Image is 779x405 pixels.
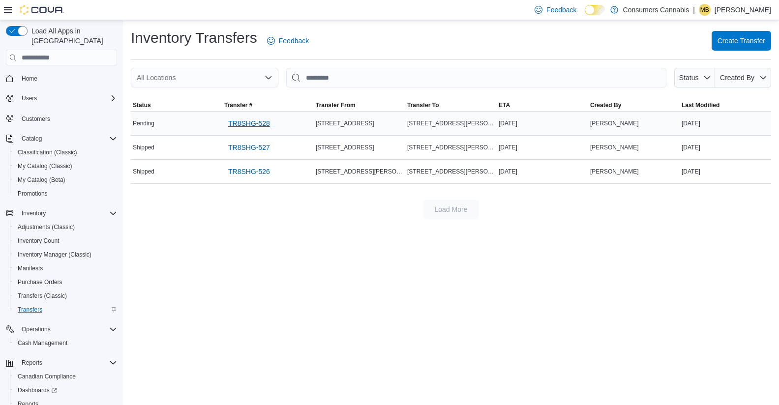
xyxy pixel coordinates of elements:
button: ETA [497,99,588,111]
span: TR8SHG-528 [228,118,270,128]
span: [PERSON_NAME] [590,119,639,127]
span: Customers [22,115,50,123]
input: Dark Mode [585,5,605,15]
span: Purchase Orders [18,278,62,286]
span: My Catalog (Beta) [14,174,117,186]
span: Load All Apps in [GEOGRAPHIC_DATA] [28,26,117,46]
span: Operations [22,325,51,333]
span: Feedback [279,36,309,46]
span: Home [22,75,37,83]
span: Classification (Classic) [14,146,117,158]
a: Purchase Orders [14,276,66,288]
a: My Catalog (Classic) [14,160,76,172]
div: [DATE] [497,117,588,129]
span: Dashboards [18,386,57,394]
p: Consumers Cannabis [623,4,689,16]
span: [STREET_ADDRESS][PERSON_NAME] [407,119,495,127]
button: Inventory Count [10,234,121,248]
span: Purchase Orders [14,276,117,288]
a: Home [18,73,41,85]
button: Status [674,68,715,87]
span: Pending [133,119,154,127]
span: Reports [22,359,42,367]
span: Adjustments (Classic) [18,223,75,231]
span: Catalog [22,135,42,143]
button: Status [131,99,222,111]
span: [STREET_ADDRESS] [316,119,374,127]
button: Customers [2,111,121,125]
button: Adjustments (Classic) [10,220,121,234]
button: Operations [2,322,121,336]
span: Transfers [14,304,117,316]
span: Operations [18,323,117,335]
span: Transfers [18,306,42,314]
span: Inventory Count [18,237,60,245]
a: Manifests [14,262,47,274]
a: TR8SHG-526 [224,162,274,181]
p: [PERSON_NAME] [715,4,771,16]
button: My Catalog (Classic) [10,159,121,173]
button: Canadian Compliance [10,370,121,383]
span: TR8SHG-527 [228,143,270,152]
a: Feedback [263,31,313,51]
a: TR8SHG-527 [224,138,274,157]
a: Transfers [14,304,46,316]
span: Dashboards [14,384,117,396]
span: Created By [590,101,621,109]
button: Inventory [2,206,121,220]
span: Inventory Manager (Classic) [18,251,91,259]
button: Transfers [10,303,121,317]
div: [DATE] [680,117,771,129]
div: Michael Bertani [699,4,711,16]
button: Open list of options [265,74,272,82]
span: Inventory Count [14,235,117,247]
button: Purchase Orders [10,275,121,289]
span: [STREET_ADDRESS][PERSON_NAME] [407,144,495,151]
button: Catalog [2,132,121,145]
span: Transfer # [224,101,252,109]
a: Canadian Compliance [14,371,80,382]
button: Cash Management [10,336,121,350]
button: Reports [18,357,46,369]
button: Created By [715,68,771,87]
h1: Inventory Transfers [131,28,257,48]
a: Dashboards [10,383,121,397]
button: Load More [423,200,479,219]
span: Canadian Compliance [14,371,117,382]
a: Cash Management [14,337,71,349]
span: Manifests [14,262,117,274]
span: Inventory [22,209,46,217]
span: Classification (Classic) [18,148,77,156]
span: My Catalog (Beta) [18,176,65,184]
button: Transfer # [222,99,314,111]
span: Created By [720,74,754,82]
img: Cova [20,5,64,15]
button: Manifests [10,261,121,275]
button: Home [2,71,121,86]
span: Shipped [133,144,154,151]
span: TR8SHG-526 [228,167,270,176]
button: Inventory Manager (Classic) [10,248,121,261]
button: My Catalog (Beta) [10,173,121,187]
a: Transfers (Classic) [14,290,71,302]
span: Manifests [18,264,43,272]
span: ETA [499,101,510,109]
a: Customers [18,113,54,125]
span: Load More [435,204,468,214]
span: MB [700,4,709,16]
span: Feedback [546,5,576,15]
a: Inventory Count [14,235,63,247]
button: Classification (Classic) [10,145,121,159]
button: Promotions [10,187,121,201]
a: Promotions [14,188,52,200]
span: Status [133,101,151,109]
button: Transfer From [314,99,405,111]
span: Transfer To [407,101,439,109]
span: Transfer From [316,101,356,109]
a: TR8SHG-528 [224,114,274,133]
button: Last Modified [680,99,771,111]
a: Dashboards [14,384,61,396]
span: Customers [18,112,117,124]
span: Last Modified [682,101,719,109]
